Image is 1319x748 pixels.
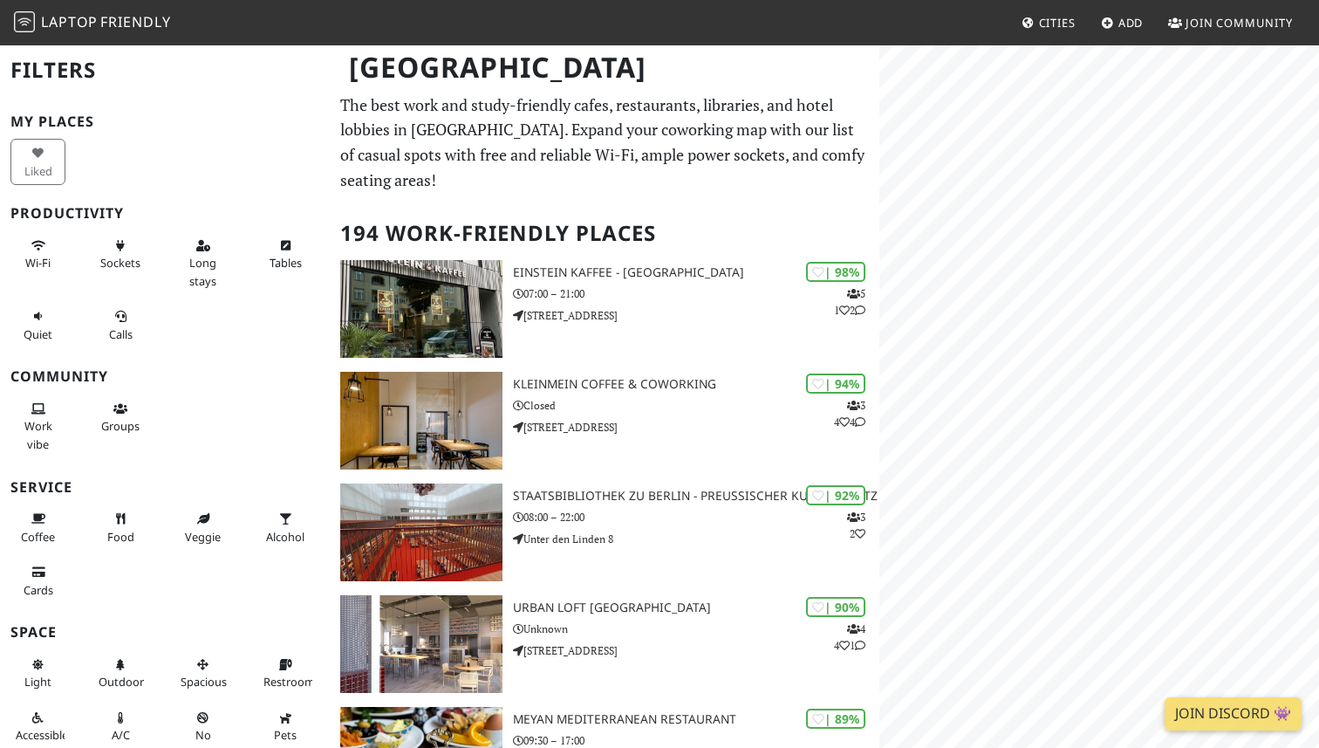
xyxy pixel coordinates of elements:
[340,372,502,470] img: KleinMein Coffee & Coworking
[335,44,876,92] h1: [GEOGRAPHIC_DATA]
[100,12,170,31] span: Friendly
[93,231,148,278] button: Sockets
[834,397,865,430] p: 3 4 4
[175,231,230,295] button: Long stays
[513,621,879,637] p: Unknown
[10,44,319,97] h2: Filters
[1039,15,1076,31] span: Cities
[513,419,879,436] p: [STREET_ADDRESS]
[10,558,65,604] button: Cards
[24,326,52,342] span: Quiet
[10,395,65,458] button: Work vibe
[1094,7,1151,38] a: Add
[340,260,502,358] img: Einstein Kaffee - Charlottenburg
[99,674,144,690] span: Outdoor area
[806,709,865,729] div: | 89%
[1165,697,1302,731] a: Join Discord 👾
[513,377,879,392] h3: KleinMein Coffee & Coworking
[25,255,51,271] span: Stable Wi-Fi
[513,712,879,727] h3: Meyan Mediterranean Restaurant
[513,285,879,302] p: 07:00 – 21:00
[10,368,319,385] h3: Community
[513,265,879,280] h3: Einstein Kaffee - [GEOGRAPHIC_DATA]
[330,595,879,693] a: URBAN LOFT Berlin | 90% 441 URBAN LOFT [GEOGRAPHIC_DATA] Unknown [STREET_ADDRESS]
[806,374,865,394] div: | 94%
[513,531,879,547] p: Unter den Linden 8
[330,260,879,358] a: Einstein Kaffee - Charlottenburg | 98% 512 Einstein Kaffee - [GEOGRAPHIC_DATA] 07:00 – 21:00 [STR...
[258,650,313,697] button: Restroom
[258,504,313,551] button: Alcohol
[340,93,869,193] p: The best work and study-friendly cafes, restaurants, libraries, and hotel lobbies in [GEOGRAPHIC_...
[24,418,52,451] span: People working
[263,674,315,690] span: Restroom
[513,642,879,659] p: [STREET_ADDRESS]
[101,418,140,434] span: Group tables
[10,650,65,697] button: Light
[181,674,227,690] span: Spacious
[270,255,302,271] span: Work-friendly tables
[513,509,879,525] p: 08:00 – 22:00
[10,205,319,222] h3: Productivity
[330,484,879,581] a: Staatsbibliothek zu Berlin - Preußischer Kulturbesitz | 92% 32 Staatsbibliothek zu Berlin - Preuß...
[10,504,65,551] button: Coffee
[93,504,148,551] button: Food
[513,307,879,324] p: [STREET_ADDRESS]
[330,372,879,470] a: KleinMein Coffee & Coworking | 94% 344 KleinMein Coffee & Coworking Closed [STREET_ADDRESS]
[266,529,304,545] span: Alcohol
[100,255,140,271] span: Power sockets
[14,8,171,38] a: LaptopFriendly LaptopFriendly
[834,621,865,654] p: 4 4 1
[834,285,865,319] p: 5 1 2
[14,11,35,32] img: LaptopFriendly
[24,582,53,598] span: Credit cards
[513,397,879,414] p: Closed
[175,504,230,551] button: Veggie
[93,302,148,348] button: Calls
[513,489,879,504] h3: Staatsbibliothek zu Berlin - Preußischer Kulturbesitz
[806,262,865,282] div: | 98%
[93,650,148,697] button: Outdoor
[24,674,51,690] span: Natural light
[10,231,65,278] button: Wi-Fi
[258,231,313,278] button: Tables
[185,529,221,545] span: Veggie
[21,529,55,545] span: Coffee
[93,395,148,441] button: Groups
[109,326,133,342] span: Video/audio calls
[513,600,879,615] h3: URBAN LOFT [GEOGRAPHIC_DATA]
[340,484,502,581] img: Staatsbibliothek zu Berlin - Preußischer Kulturbesitz
[847,509,865,542] p: 3 2
[1118,15,1144,31] span: Add
[107,529,134,545] span: Food
[1015,7,1083,38] a: Cities
[806,485,865,505] div: | 92%
[340,207,869,260] h2: 194 Work-Friendly Places
[806,597,865,617] div: | 90%
[112,727,130,743] span: Air conditioned
[10,113,319,130] h3: My Places
[340,595,502,693] img: URBAN LOFT Berlin
[10,302,65,348] button: Quiet
[175,650,230,697] button: Spacious
[1161,7,1300,38] a: Join Community
[41,12,98,31] span: Laptop
[10,624,319,641] h3: Space
[16,727,68,743] span: Accessible
[274,727,297,743] span: Pet friendly
[1186,15,1293,31] span: Join Community
[10,479,319,496] h3: Service
[189,255,216,288] span: Long stays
